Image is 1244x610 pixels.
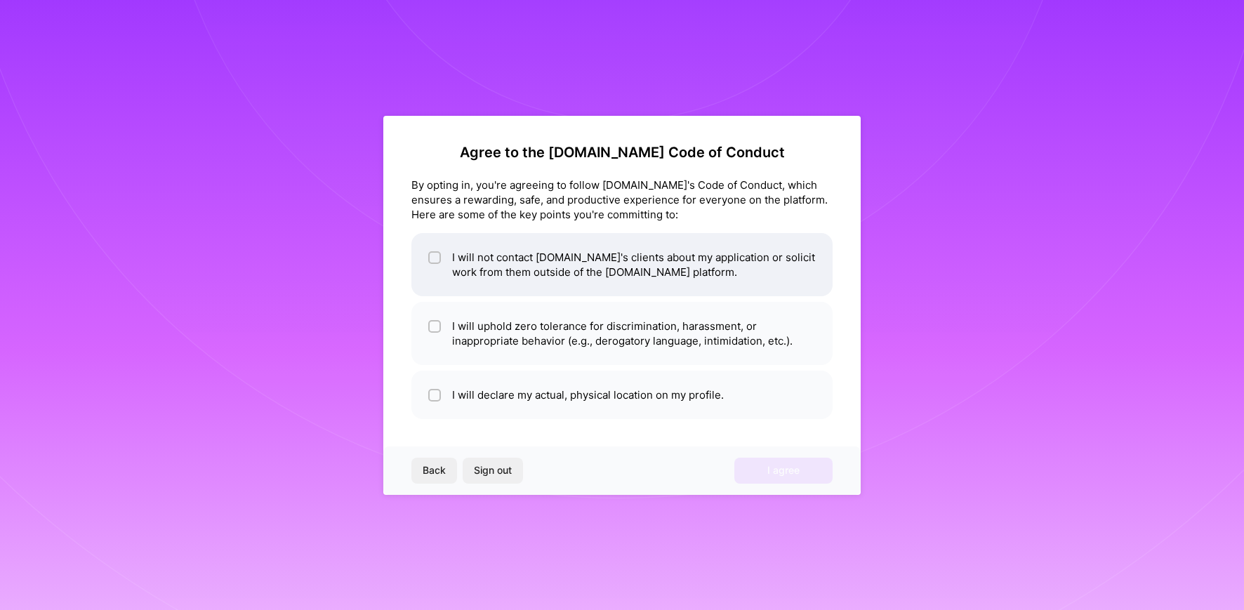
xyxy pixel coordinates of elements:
[411,302,833,365] li: I will uphold zero tolerance for discrimination, harassment, or inappropriate behavior (e.g., der...
[463,458,523,483] button: Sign out
[474,463,512,477] span: Sign out
[411,144,833,161] h2: Agree to the [DOMAIN_NAME] Code of Conduct
[411,458,457,483] button: Back
[411,178,833,222] div: By opting in, you're agreeing to follow [DOMAIN_NAME]'s Code of Conduct, which ensures a rewardin...
[411,233,833,296] li: I will not contact [DOMAIN_NAME]'s clients about my application or solicit work from them outside...
[423,463,446,477] span: Back
[411,371,833,419] li: I will declare my actual, physical location on my profile.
